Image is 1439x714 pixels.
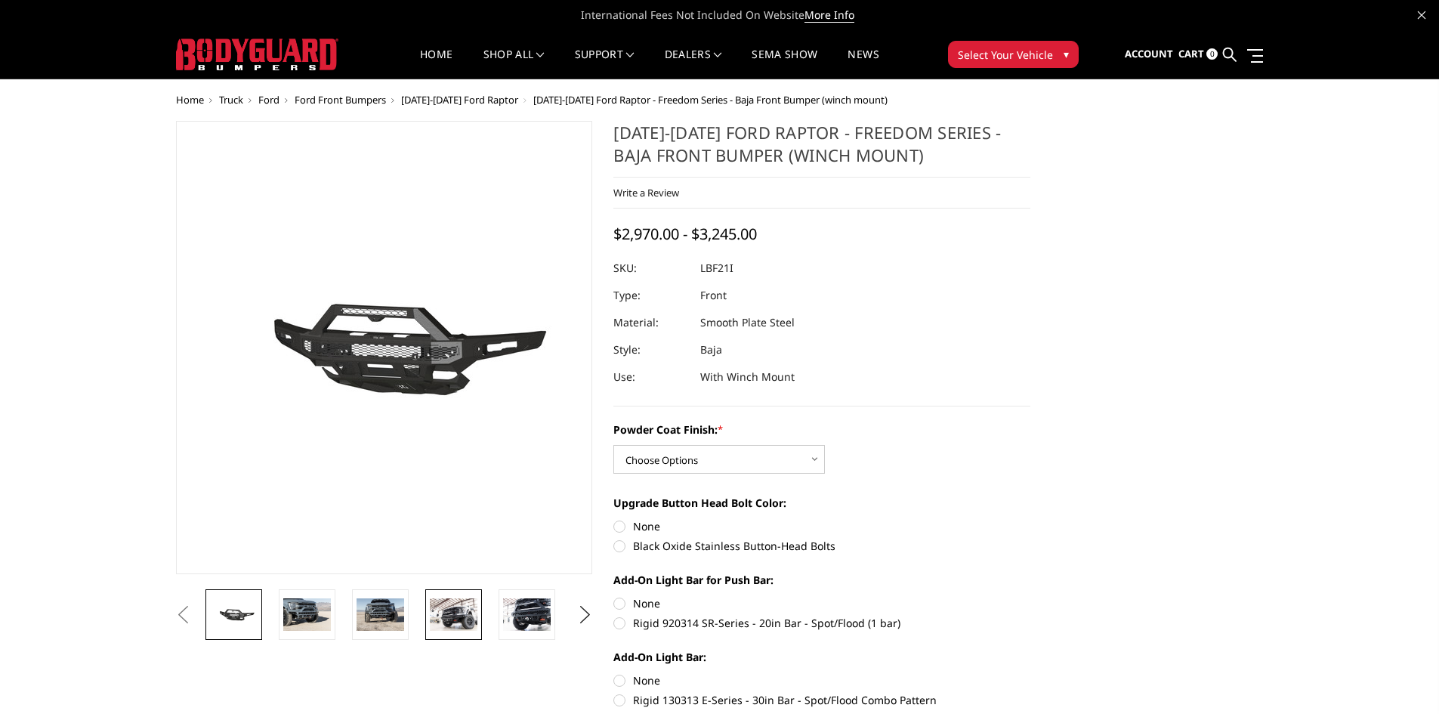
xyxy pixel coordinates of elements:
[283,598,331,630] img: 2021-2025 Ford Raptor - Freedom Series - Baja Front Bumper (winch mount)
[848,49,879,79] a: News
[176,93,204,107] a: Home
[533,93,888,107] span: [DATE]-[DATE] Ford Raptor - Freedom Series - Baja Front Bumper (winch mount)
[665,49,722,79] a: Dealers
[176,39,338,70] img: BODYGUARD BUMPERS
[430,598,477,630] img: 2021-2025 Ford Raptor - Freedom Series - Baja Front Bumper (winch mount)
[613,309,689,336] dt: Material:
[503,598,551,630] img: 2021-2025 Ford Raptor - Freedom Series - Baja Front Bumper (winch mount)
[804,8,854,23] a: More Info
[958,47,1053,63] span: Select Your Vehicle
[1064,46,1069,62] span: ▾
[752,49,817,79] a: SEMA Show
[700,363,795,391] dd: With Winch Mount
[613,224,757,244] span: $2,970.00 - $3,245.00
[219,93,243,107] a: Truck
[613,692,1030,708] label: Rigid 130313 E-Series - 30in Bar - Spot/Flood Combo Pattern
[700,255,733,282] dd: LBF21I
[613,518,1030,534] label: None
[613,495,1030,511] label: Upgrade Button Head Bolt Color:
[613,672,1030,688] label: None
[613,572,1030,588] label: Add-On Light Bar for Push Bar:
[420,49,452,79] a: Home
[176,121,593,574] a: 2021-2025 Ford Raptor - Freedom Series - Baja Front Bumper (winch mount)
[613,538,1030,554] label: Black Oxide Stainless Button-Head Bolts
[1125,47,1173,60] span: Account
[948,41,1079,68] button: Select Your Vehicle
[613,186,679,199] a: Write a Review
[575,49,635,79] a: Support
[613,336,689,363] dt: Style:
[483,49,545,79] a: shop all
[613,649,1030,665] label: Add-On Light Bar:
[1125,34,1173,75] a: Account
[573,604,596,626] button: Next
[1363,641,1439,714] iframe: Chat Widget
[1206,48,1218,60] span: 0
[613,595,1030,611] label: None
[613,121,1030,178] h1: [DATE]-[DATE] Ford Raptor - Freedom Series - Baja Front Bumper (winch mount)
[700,309,795,336] dd: Smooth Plate Steel
[613,363,689,391] dt: Use:
[613,282,689,309] dt: Type:
[357,598,404,630] img: 2021-2025 Ford Raptor - Freedom Series - Baja Front Bumper (winch mount)
[172,604,195,626] button: Previous
[700,282,727,309] dd: Front
[295,93,386,107] a: Ford Front Bumpers
[613,255,689,282] dt: SKU:
[258,93,279,107] a: Ford
[401,93,518,107] a: [DATE]-[DATE] Ford Raptor
[613,615,1030,631] label: Rigid 920314 SR-Series - 20in Bar - Spot/Flood (1 bar)
[613,422,1030,437] label: Powder Coat Finish:
[1178,34,1218,75] a: Cart 0
[1178,47,1204,60] span: Cart
[700,336,722,363] dd: Baja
